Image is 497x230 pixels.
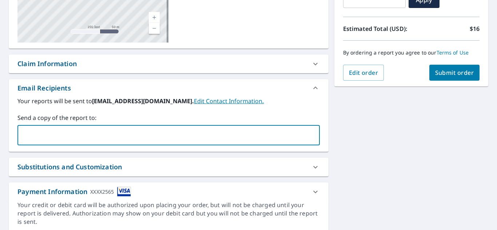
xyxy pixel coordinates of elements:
div: Email Recipients [17,83,71,93]
div: Payment Information [17,187,131,197]
span: Submit order [435,69,474,77]
div: XXXX2565 [90,187,114,197]
p: Estimated Total (USD): [343,24,411,33]
label: Your reports will be sent to [17,97,320,105]
p: $16 [470,24,480,33]
a: Current Level 17, Zoom In [149,12,160,23]
label: Send a copy of the report to: [17,113,320,122]
a: Terms of Use [437,49,469,56]
b: [EMAIL_ADDRESS][DOMAIN_NAME]. [92,97,194,105]
a: EditContactInfo [194,97,264,105]
div: Payment InformationXXXX2565cardImage [9,182,329,201]
div: Your credit or debit card will be authorized upon placing your order, but will not be charged unt... [17,201,320,226]
p: By ordering a report you agree to our [343,49,480,56]
span: Edit order [349,69,378,77]
div: Substitutions and Customization [17,162,122,172]
a: Current Level 17, Zoom Out [149,23,160,34]
div: Claim Information [17,59,77,69]
div: Email Recipients [9,79,329,97]
img: cardImage [117,187,131,197]
button: Submit order [429,65,480,81]
div: Claim Information [9,55,329,73]
button: Edit order [343,65,384,81]
div: Substitutions and Customization [9,158,329,176]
